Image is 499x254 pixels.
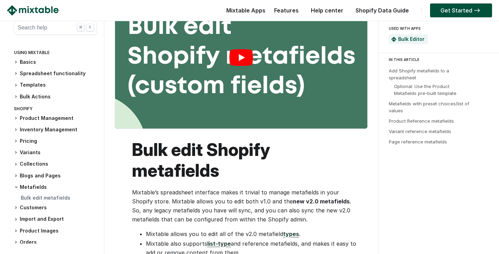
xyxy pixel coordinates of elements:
h3: Basics [14,59,97,66]
a: Product Reference metafields [389,118,454,124]
h3: Variants [14,149,97,156]
a: list-type [207,240,231,247]
img: arrow-right.svg [472,8,482,12]
h3: Templates [14,81,97,89]
a: Get Started [430,3,492,17]
div: USED WITH APPS [389,24,486,33]
h3: Customers [14,204,97,211]
h3: Pricing [14,138,97,145]
h3: Import and Export [14,216,97,223]
div: Shopify [14,105,97,115]
h3: Collections [14,160,97,168]
a: Variant reference metafields [389,129,451,134]
h3: Blogs and Pages [14,172,97,179]
a: Shopify Data Guide [352,7,412,14]
a: types [283,230,299,237]
div: K [86,24,94,31]
li: Mixtable allows you to edit all of the v2.0 metafield . [146,229,357,238]
h3: Metafields [14,184,97,191]
img: Mixtable logo [7,5,59,16]
h3: Product Images [14,227,97,235]
h3: Product Management [14,115,97,122]
a: Bulk Editor [398,36,424,42]
button: Search help ⌘ K [14,21,97,35]
a: Add Shopify metafields to a spreadsheet [389,68,449,80]
h3: Orders [14,239,97,246]
a: Features [271,7,302,14]
h3: Bulk Actions [14,93,97,100]
p: Mixtable’s spreadsheet interface makes it trivial to manage metafields in your Shopify store. Mix... [132,188,357,224]
div: IN THIS ARTICLE [389,56,493,63]
img: Mixtable Spreadsheet Bulk Editor App [391,37,396,42]
a: Page reference metafields [389,139,447,144]
div: Mixtable Apps [223,5,265,19]
h3: Spreadsheet functionality [14,70,97,77]
h3: Inventory Management [14,126,97,133]
a: Metafields with preset choices/list of values [389,101,469,113]
a: Help center [307,7,347,14]
strong: new v2.0 metafields [293,198,350,205]
div: Using Mixtable [14,49,97,59]
div: ⌘ [77,24,85,31]
h1: Bulk edit Shopify metafields [132,139,357,181]
a: Optional: Use the Product Metafields pre-built template [394,84,456,96]
a: Bulk edit metafields [21,195,70,201]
